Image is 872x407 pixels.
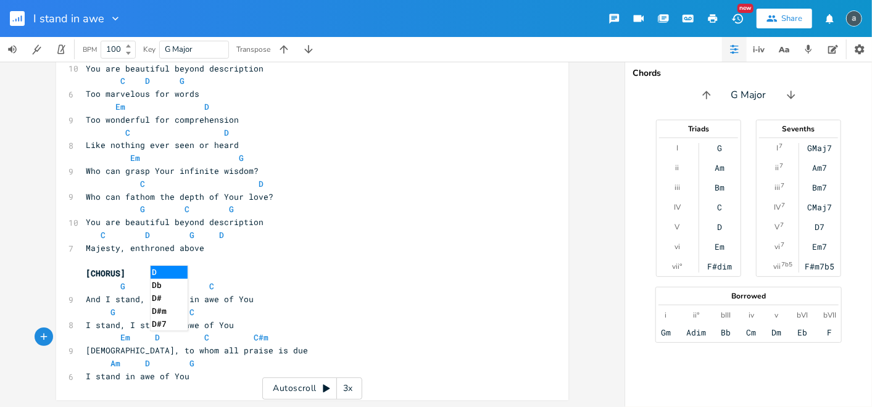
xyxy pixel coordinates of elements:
[775,222,780,232] div: V
[807,202,832,212] div: CMaj7
[774,202,781,212] div: IV
[675,222,680,232] div: V
[236,46,270,53] div: Transpose
[776,163,779,173] div: ii
[676,163,679,173] div: ii
[827,327,832,337] div: F
[110,306,115,318] span: G
[781,13,802,24] div: Share
[259,178,264,189] span: D
[151,318,188,331] li: D#7
[229,203,234,215] span: G
[145,75,150,86] span: D
[782,260,793,269] sup: 7b5
[673,261,683,271] div: vii°
[797,310,808,320] div: bVI
[771,327,781,337] div: Dm
[204,101,209,112] span: D
[686,327,706,337] div: Adim
[143,46,156,53] div: Key
[781,181,784,191] sup: 7
[781,200,785,210] sup: 7
[209,281,214,292] span: C
[797,327,807,337] div: Eb
[757,125,841,133] div: Sevenths
[656,292,841,300] div: Borrowed
[86,165,259,176] span: Who can grasp Your infinite wisdom?
[185,203,189,215] span: C
[180,75,185,86] span: G
[780,161,784,171] sup: 7
[779,141,783,151] sup: 7
[725,7,750,30] button: New
[204,332,209,343] span: C
[120,75,125,86] span: C
[774,242,780,252] div: vi
[721,327,731,337] div: Bb
[110,358,120,369] span: Am
[715,163,725,173] div: Am
[254,332,268,343] span: C#m
[189,229,194,240] span: G
[155,332,160,343] span: D
[86,345,308,356] span: [DEMOGRAPHIC_DATA], to whom all praise is due
[774,310,778,320] div: v
[781,240,784,250] sup: 7
[151,266,188,279] li: D
[145,229,150,240] span: D
[86,242,204,253] span: Majesty, enthroned above
[781,220,784,230] sup: 7
[823,310,836,320] div: bVII
[120,281,125,292] span: G
[737,4,754,13] div: New
[101,229,106,240] span: C
[715,242,725,252] div: Em
[337,377,359,400] div: 3x
[86,139,239,150] span: Like nothing ever seen or heard
[165,44,193,55] span: G Major
[774,261,781,271] div: vii
[676,143,678,153] div: I
[812,163,827,173] div: Am7
[219,229,224,240] span: D
[140,178,145,189] span: C
[717,222,722,232] div: D
[151,279,188,292] li: Db
[86,371,189,382] span: I stand in awe of You
[746,327,756,337] div: Cm
[675,242,680,252] div: vi
[86,114,239,125] span: Too wonderful for comprehension
[717,143,722,153] div: G
[86,191,273,202] span: Who can fathom the depth of Your love?
[812,183,827,192] div: Bm7
[86,268,125,279] span: [CHORUS]
[86,88,199,99] span: Too marvelous for words
[262,377,362,400] div: Autoscroll
[812,242,827,252] div: Em7
[633,69,865,78] div: Chords
[86,294,254,305] span: And I stand, I stand in awe of You
[805,261,834,271] div: F#m7b5
[715,183,725,192] div: Bm
[115,101,125,112] span: Em
[707,261,732,271] div: F#dim
[675,183,680,192] div: iii
[815,222,824,232] div: D7
[86,63,264,74] span: You are beautiful beyond description
[776,143,778,153] div: I
[665,310,667,320] div: i
[749,310,754,320] div: iv
[145,358,150,369] span: D
[130,152,140,163] span: Em
[151,292,188,305] li: D#
[86,216,264,228] span: You are beautiful beyond description
[657,125,741,133] div: Triads
[757,9,812,28] button: Share
[224,127,229,138] span: D
[807,143,832,153] div: GMaj7
[33,13,104,24] span: I stand in awe
[189,306,194,318] span: C
[239,152,244,163] span: G
[846,10,862,27] img: alvin cavaree
[674,202,681,212] div: IV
